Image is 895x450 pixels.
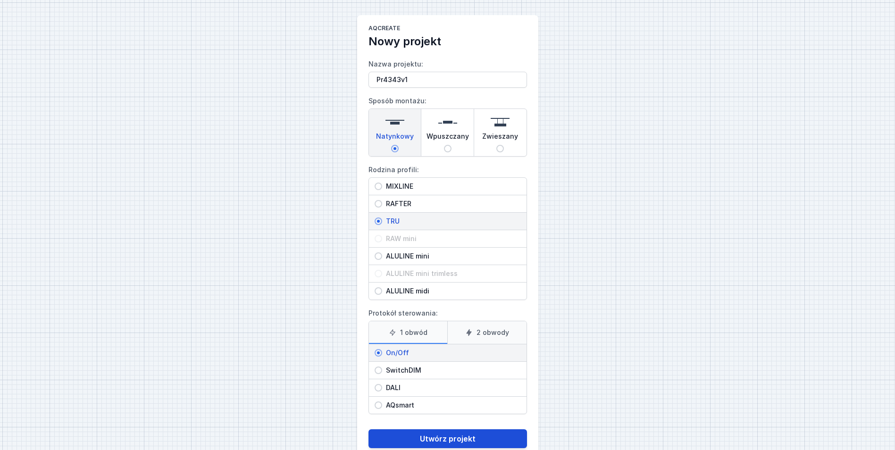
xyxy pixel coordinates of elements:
label: Nazwa projektu: [368,57,527,88]
span: Wpuszczany [427,132,469,145]
h2: Nowy projekt [368,34,527,49]
label: 1 obwód [369,321,448,344]
input: Nazwa projektu: [368,72,527,88]
span: DALI [382,383,521,392]
input: Zwieszany [496,145,504,152]
label: 2 obwody [447,321,527,344]
label: Protokół sterowania: [368,306,527,414]
button: Utwórz projekt [368,429,527,448]
span: On/Off [382,348,521,358]
span: RAFTER [382,199,521,208]
span: MIXLINE [382,182,521,191]
span: AQsmart [382,400,521,410]
span: Natynkowy [376,132,414,145]
img: suspended.svg [491,113,510,132]
img: surface.svg [385,113,404,132]
input: DALI [375,384,382,392]
input: Wpuszczany [444,145,452,152]
input: Natynkowy [391,145,399,152]
input: AQsmart [375,401,382,409]
input: SwitchDIM [375,367,382,374]
span: Zwieszany [482,132,518,145]
input: ALULINE mini [375,252,382,260]
input: ALULINE midi [375,287,382,295]
input: RAFTER [375,200,382,208]
label: Sposób montażu: [368,93,527,157]
span: TRU [382,217,521,226]
img: recessed.svg [438,113,457,132]
label: Rodzina profili: [368,162,527,300]
input: On/Off [375,349,382,357]
span: ALULINE mini [382,251,521,261]
span: ALULINE midi [382,286,521,296]
input: TRU [375,217,382,225]
h1: AQcreate [368,25,527,34]
input: MIXLINE [375,183,382,190]
span: SwitchDIM [382,366,521,375]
